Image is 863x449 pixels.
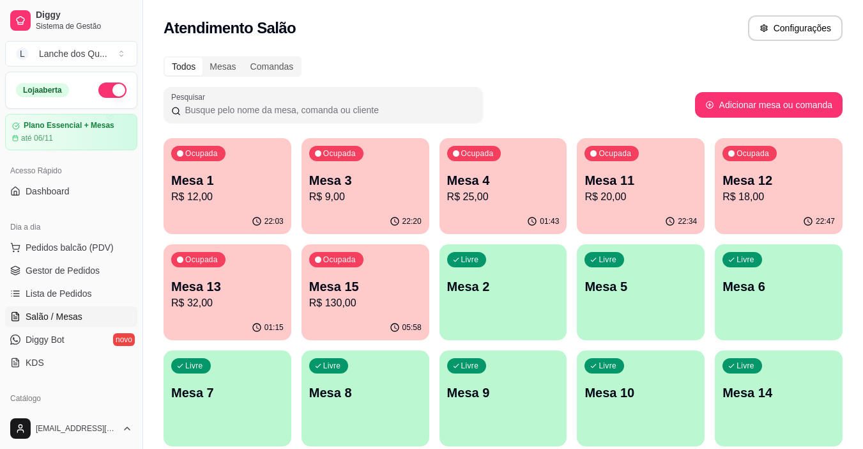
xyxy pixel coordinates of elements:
[577,351,705,446] button: LivreMesa 10
[165,58,202,75] div: Todos
[439,351,567,446] button: LivreMesa 9
[447,189,560,205] p: R$ 25,00
[678,216,697,226] p: 22:34
[748,15,843,41] button: Configurações
[171,295,284,311] p: R$ 32,00
[461,361,479,371] p: Livre
[5,260,137,281] a: Gestor de Pedidos
[461,148,494,159] p: Ocupada
[599,148,631,159] p: Ocupada
[309,295,422,311] p: R$ 130,00
[264,322,284,333] p: 01:15
[171,384,284,402] p: Mesa 7
[577,244,705,340] button: LivreMesa 5
[447,278,560,295] p: Mesa 2
[36,423,117,434] span: [EMAIL_ADDRESS][DOMAIN_NAME]
[584,189,697,205] p: R$ 20,00
[26,185,70,198] span: Dashboard
[5,329,137,350] a: Diggy Botnovo
[16,47,29,60] span: L
[26,333,65,346] span: Diggy Bot
[24,121,114,130] article: Plano Essencial + Mesas
[737,148,769,159] p: Ocupada
[26,264,100,277] span: Gestor de Pedidos
[171,189,284,205] p: R$ 12,00
[737,255,754,265] p: Livre
[402,322,422,333] p: 05:58
[5,41,137,67] button: Select a team
[5,413,137,444] button: [EMAIL_ADDRESS][DOMAIN_NAME]
[323,255,356,265] p: Ocupada
[715,138,843,234] button: OcupadaMesa 12R$ 18,0022:47
[540,216,559,226] p: 01:43
[26,287,92,300] span: Lista de Pedidos
[5,161,137,181] div: Acesso Rápido
[243,58,301,75] div: Comandas
[447,384,560,402] p: Mesa 9
[5,181,137,201] a: Dashboard
[26,310,82,323] span: Salão / Mesas
[309,189,422,205] p: R$ 9,00
[584,384,697,402] p: Mesa 10
[816,216,835,226] p: 22:47
[584,278,697,295] p: Mesa 5
[722,189,835,205] p: R$ 18,00
[164,351,291,446] button: LivreMesa 7
[302,138,429,234] button: OcupadaMesa 3R$ 9,0022:20
[302,351,429,446] button: LivreMesa 8
[402,216,422,226] p: 22:20
[264,216,284,226] p: 22:03
[5,114,137,150] a: Plano Essencial + Mesasaté 06/11
[171,91,210,102] label: Pesquisar
[5,5,137,36] a: DiggySistema de Gestão
[164,18,296,38] h2: Atendimento Salão
[164,138,291,234] button: OcupadaMesa 1R$ 12,0022:03
[98,83,126,98] button: Alterar Status
[309,384,422,402] p: Mesa 8
[26,241,114,254] span: Pedidos balcão (PDV)
[715,351,843,446] button: LivreMesa 14
[164,244,291,340] button: OcupadaMesa 13R$ 32,0001:15
[439,138,567,234] button: OcupadaMesa 4R$ 25,0001:43
[599,361,616,371] p: Livre
[21,133,53,143] article: até 06/11
[439,244,567,340] button: LivreMesa 2
[447,171,560,189] p: Mesa 4
[737,361,754,371] p: Livre
[722,171,835,189] p: Mesa 12
[309,171,422,189] p: Mesa 3
[722,384,835,402] p: Mesa 14
[16,83,69,97] div: Loja aberta
[461,255,479,265] p: Livre
[185,361,203,371] p: Livre
[5,217,137,237] div: Dia a dia
[302,244,429,340] button: OcupadaMesa 15R$ 130,0005:58
[599,255,616,265] p: Livre
[695,92,843,118] button: Adicionar mesa ou comanda
[36,10,132,21] span: Diggy
[5,237,137,258] button: Pedidos balcão (PDV)
[722,278,835,295] p: Mesa 6
[181,104,475,116] input: Pesquisar
[323,148,356,159] p: Ocupada
[185,148,218,159] p: Ocupada
[5,388,137,409] div: Catálogo
[5,352,137,373] a: KDS
[577,138,705,234] button: OcupadaMesa 11R$ 20,0022:34
[36,21,132,31] span: Sistema de Gestão
[202,58,243,75] div: Mesas
[39,47,107,60] div: Lanche dos Qu ...
[185,255,218,265] p: Ocupada
[5,306,137,327] a: Salão / Mesas
[171,171,284,189] p: Mesa 1
[309,278,422,295] p: Mesa 15
[26,356,44,369] span: KDS
[584,171,697,189] p: Mesa 11
[171,278,284,295] p: Mesa 13
[5,283,137,304] a: Lista de Pedidos
[323,361,341,371] p: Livre
[715,244,843,340] button: LivreMesa 6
